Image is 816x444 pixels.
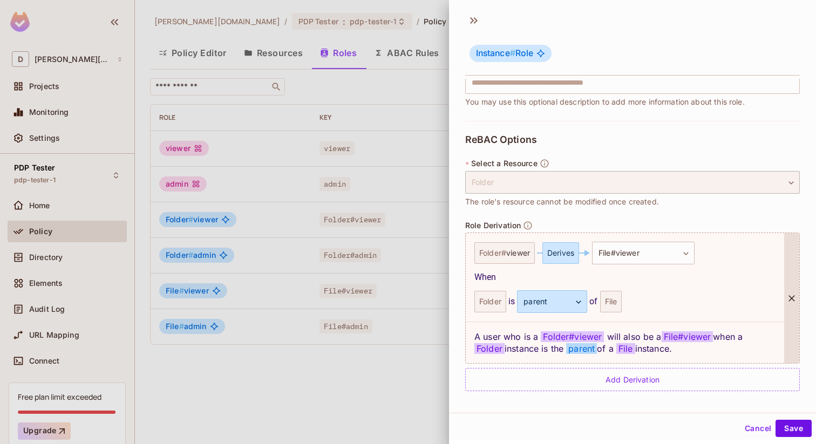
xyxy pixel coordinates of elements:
[542,242,579,264] div: Derives
[465,134,537,145] span: ReBAC Options
[474,271,776,284] div: When
[465,171,800,194] div: Folder
[566,343,597,354] span: parent
[600,291,622,312] div: File
[465,196,659,208] span: The role's resource cannot be modified once created.
[616,343,635,354] span: File
[465,96,745,108] span: You may use this optional description to add more information about this role.
[740,420,776,437] button: Cancel
[541,331,604,342] span: Folder # viewer
[476,48,533,59] span: Role
[510,48,515,58] span: #
[662,331,713,342] span: File#viewer
[465,368,800,391] div: Add Derivation
[517,290,587,313] div: parent
[599,244,640,262] span: File #
[474,291,506,312] div: Folder
[471,159,538,168] span: Select a Resource
[506,249,530,257] span: viewer
[465,221,521,230] span: Role Derivation
[466,322,784,363] div: A user who is a will also be a when a instance is the of a instance.
[474,290,776,313] div: is of
[474,343,505,354] span: Folder
[616,248,640,257] span: viewer
[776,420,812,437] button: Save
[474,242,535,264] div: Folder #
[476,48,515,58] span: Instance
